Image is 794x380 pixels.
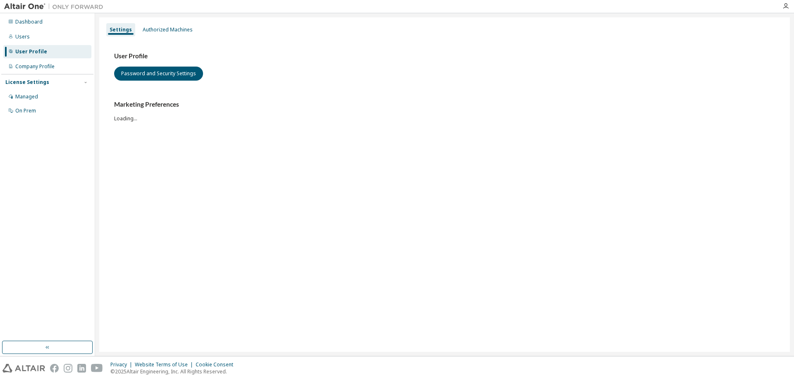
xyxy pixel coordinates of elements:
img: youtube.svg [91,364,103,373]
button: Password and Security Settings [114,67,203,81]
h3: User Profile [114,52,775,60]
h3: Marketing Preferences [114,100,775,109]
div: On Prem [15,108,36,114]
img: altair_logo.svg [2,364,45,373]
div: Managed [15,93,38,100]
div: Company Profile [15,63,55,70]
div: Loading... [114,100,775,122]
img: instagram.svg [64,364,72,373]
div: User Profile [15,48,47,55]
div: Authorized Machines [143,26,193,33]
img: facebook.svg [50,364,59,373]
div: Dashboard [15,19,43,25]
div: License Settings [5,79,49,86]
div: Settings [110,26,132,33]
img: Altair One [4,2,108,11]
div: Users [15,33,30,40]
p: © 2025 Altair Engineering, Inc. All Rights Reserved. [110,368,238,375]
div: Privacy [110,361,135,368]
div: Website Terms of Use [135,361,196,368]
img: linkedin.svg [77,364,86,373]
div: Cookie Consent [196,361,238,368]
